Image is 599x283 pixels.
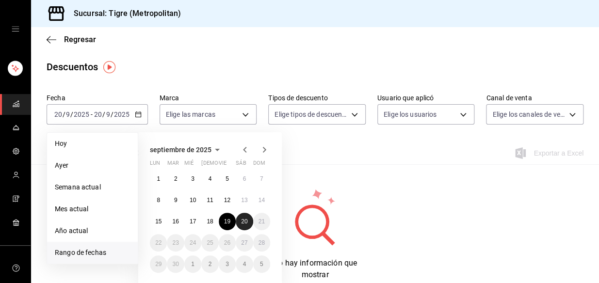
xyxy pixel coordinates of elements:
button: 12 de septiembre de 2025 [219,191,236,209]
abbr: 3 de septiembre de 2025 [191,175,194,182]
abbr: 1 de septiembre de 2025 [157,175,160,182]
input: -- [94,110,102,118]
abbr: 15 de septiembre de 2025 [155,218,162,225]
span: Rango de fechas [55,248,130,258]
input: ---- [113,110,130,118]
button: open drawer [12,25,19,33]
span: No hay información que mostrar [273,258,357,279]
span: Hoy [55,139,130,149]
abbr: 18 de septiembre de 2025 [207,218,213,225]
abbr: 11 de septiembre de 2025 [207,197,213,204]
label: Marca [160,94,257,101]
button: 13 de septiembre de 2025 [236,191,253,209]
abbr: jueves [201,160,259,170]
abbr: 27 de septiembre de 2025 [241,239,247,246]
button: 10 de septiembre de 2025 [184,191,201,209]
abbr: 13 de septiembre de 2025 [241,197,247,204]
abbr: 8 de septiembre de 2025 [157,197,160,204]
button: 30 de septiembre de 2025 [167,255,184,273]
button: 7 de septiembre de 2025 [253,170,270,188]
button: 5 de octubre de 2025 [253,255,270,273]
abbr: 28 de septiembre de 2025 [259,239,265,246]
abbr: 22 de septiembre de 2025 [155,239,162,246]
abbr: 26 de septiembre de 2025 [224,239,230,246]
span: Elige tipos de descuento [275,110,348,119]
abbr: viernes [219,160,227,170]
button: 28 de septiembre de 2025 [253,234,270,252]
abbr: 23 de septiembre de 2025 [172,239,178,246]
abbr: miércoles [184,160,194,170]
button: 29 de septiembre de 2025 [150,255,167,273]
button: 19 de septiembre de 2025 [219,213,236,230]
button: 3 de octubre de 2025 [219,255,236,273]
button: 23 de septiembre de 2025 [167,234,184,252]
span: Mes actual [55,204,130,214]
abbr: 2 de septiembre de 2025 [174,175,178,182]
abbr: 19 de septiembre de 2025 [224,218,230,225]
h3: Sucursal: Tigre (Metropolitan) [66,8,181,19]
label: Usuario que aplicó [377,94,475,101]
button: septiembre de 2025 [150,144,223,156]
button: 6 de septiembre de 2025 [236,170,253,188]
button: 15 de septiembre de 2025 [150,213,167,230]
span: / [63,110,65,118]
button: 11 de septiembre de 2025 [201,191,218,209]
abbr: 4 de septiembre de 2025 [209,175,212,182]
abbr: 29 de septiembre de 2025 [155,261,162,267]
button: 16 de septiembre de 2025 [167,213,184,230]
button: 27 de septiembre de 2025 [236,234,253,252]
abbr: sábado [236,160,246,170]
abbr: 20 de septiembre de 2025 [241,218,247,225]
span: Elige los usuarios [384,110,437,119]
button: 14 de septiembre de 2025 [253,191,270,209]
abbr: 5 de septiembre de 2025 [226,175,229,182]
span: Semana actual [55,182,130,192]
img: Tooltip marker [103,61,115,73]
button: 17 de septiembre de 2025 [184,213,201,230]
span: septiembre de 2025 [150,146,211,154]
abbr: 21 de septiembre de 2025 [259,218,265,225]
span: Año actual [55,226,130,236]
abbr: 9 de septiembre de 2025 [174,197,178,204]
button: 25 de septiembre de 2025 [201,234,218,252]
abbr: 17 de septiembre de 2025 [190,218,196,225]
abbr: 1 de octubre de 2025 [191,261,194,267]
abbr: lunes [150,160,160,170]
button: 21 de septiembre de 2025 [253,213,270,230]
label: Canal de venta [486,94,583,101]
span: / [70,110,73,118]
button: 9 de septiembre de 2025 [167,191,184,209]
abbr: 14 de septiembre de 2025 [259,197,265,204]
input: -- [65,110,70,118]
abbr: 30 de septiembre de 2025 [172,261,178,267]
button: 1 de septiembre de 2025 [150,170,167,188]
span: Ayer [55,160,130,171]
abbr: 6 de septiembre de 2025 [243,175,246,182]
abbr: 25 de septiembre de 2025 [207,239,213,246]
abbr: 2 de octubre de 2025 [209,261,212,267]
button: 5 de septiembre de 2025 [219,170,236,188]
abbr: 4 de octubre de 2025 [243,261,246,267]
button: 22 de septiembre de 2025 [150,234,167,252]
abbr: 16 de septiembre de 2025 [172,218,178,225]
input: -- [106,110,111,118]
abbr: 10 de septiembre de 2025 [190,197,196,204]
span: Elige los canales de venta [492,110,566,119]
button: 4 de octubre de 2025 [236,255,253,273]
button: 2 de octubre de 2025 [201,255,218,273]
button: 8 de septiembre de 2025 [150,191,167,209]
button: 3 de septiembre de 2025 [184,170,201,188]
input: ---- [73,110,90,118]
abbr: martes [167,160,178,170]
button: 20 de septiembre de 2025 [236,213,253,230]
abbr: 5 de octubre de 2025 [260,261,263,267]
button: 1 de octubre de 2025 [184,255,201,273]
abbr: 3 de octubre de 2025 [226,261,229,267]
button: 24 de septiembre de 2025 [184,234,201,252]
button: 18 de septiembre de 2025 [201,213,218,230]
div: Descuentos [47,60,98,74]
span: Regresar [64,35,96,44]
span: / [111,110,113,118]
span: Elige las marcas [166,110,215,119]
